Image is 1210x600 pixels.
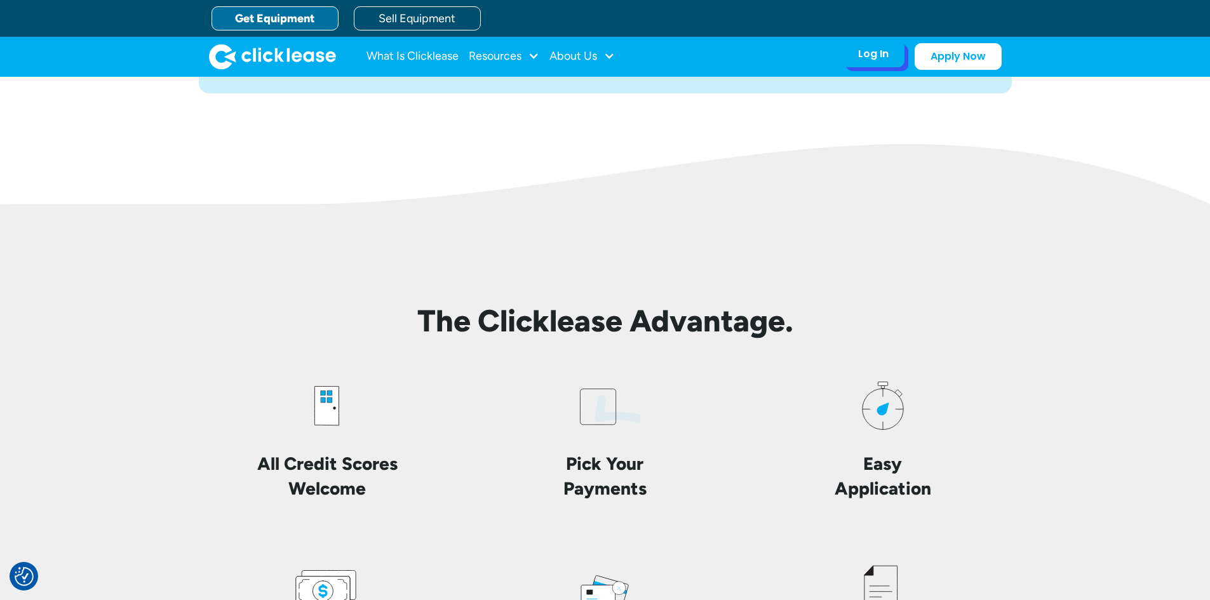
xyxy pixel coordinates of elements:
h4: Pick Your Payments [563,451,647,501]
img: Clicklease logo [209,44,336,69]
h4: Easy Application [835,451,931,501]
a: Get Equipment [212,6,339,30]
div: Resources [469,44,539,69]
h4: All Credit Scores Welcome [219,451,436,501]
div: About Us [549,44,615,69]
a: Sell Equipment [354,6,481,30]
div: Log In [858,48,889,60]
a: What Is Clicklease [366,44,459,69]
a: Apply Now [915,43,1002,70]
a: home [209,44,336,69]
img: Revisit consent button [15,567,34,586]
h2: The Clicklease Advantage. [199,303,1012,340]
button: Consent Preferences [15,567,34,586]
